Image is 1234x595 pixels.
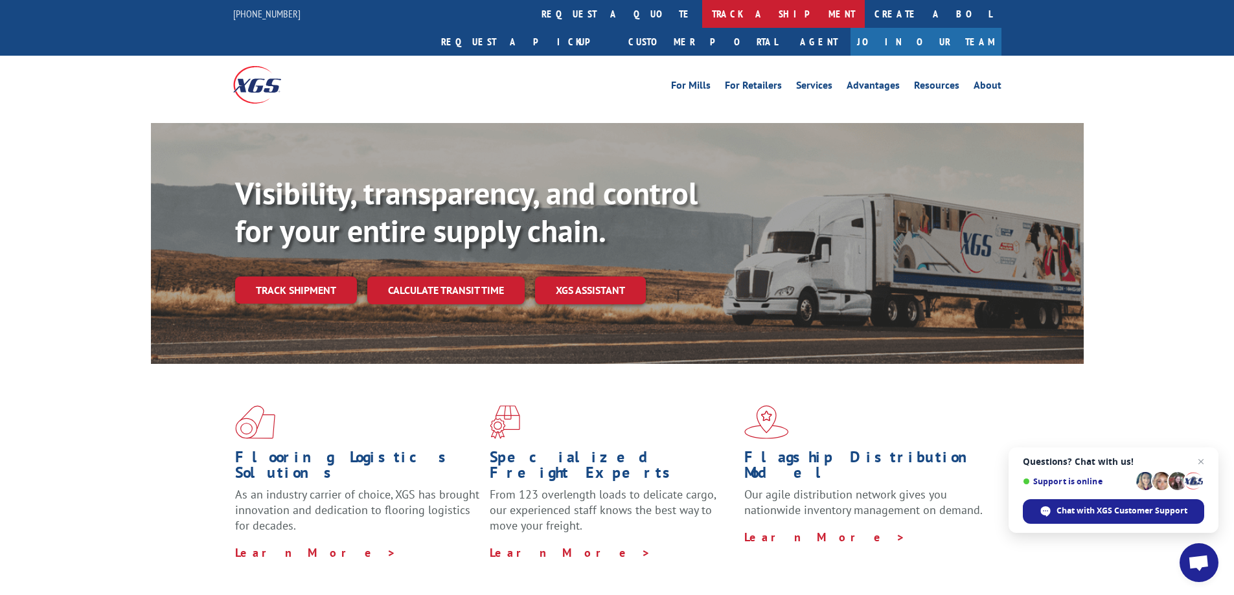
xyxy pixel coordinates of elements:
[1023,456,1204,467] span: Questions? Chat with us!
[235,449,480,487] h1: Flooring Logistics Solutions
[490,405,520,439] img: xgs-icon-focused-on-flooring-red
[1057,505,1187,517] span: Chat with XGS Customer Support
[914,80,959,95] a: Resources
[671,80,711,95] a: For Mills
[233,7,301,20] a: [PHONE_NUMBER]
[1023,499,1204,524] span: Chat with XGS Customer Support
[431,28,619,56] a: Request a pickup
[490,487,735,544] p: From 123 overlength loads to delicate cargo, our experienced staff knows the best way to move you...
[851,28,1001,56] a: Join Our Team
[490,545,651,560] a: Learn More >
[1023,477,1132,486] span: Support is online
[367,276,525,304] a: Calculate transit time
[235,173,698,251] b: Visibility, transparency, and control for your entire supply chain.
[744,530,906,544] a: Learn More >
[235,487,479,533] span: As an industry carrier of choice, XGS has brought innovation and dedication to flooring logistics...
[787,28,851,56] a: Agent
[235,545,396,560] a: Learn More >
[744,405,789,439] img: xgs-icon-flagship-distribution-model-red
[974,80,1001,95] a: About
[235,276,357,304] a: Track shipment
[725,80,782,95] a: For Retailers
[744,449,989,487] h1: Flagship Distribution Model
[490,449,735,487] h1: Specialized Freight Experts
[796,80,832,95] a: Services
[847,80,900,95] a: Advantages
[619,28,787,56] a: Customer Portal
[744,487,983,517] span: Our agile distribution network gives you nationwide inventory management on demand.
[535,276,646,304] a: XGS ASSISTANT
[235,405,275,439] img: xgs-icon-total-supply-chain-intelligence-red
[1180,543,1218,582] a: Open chat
